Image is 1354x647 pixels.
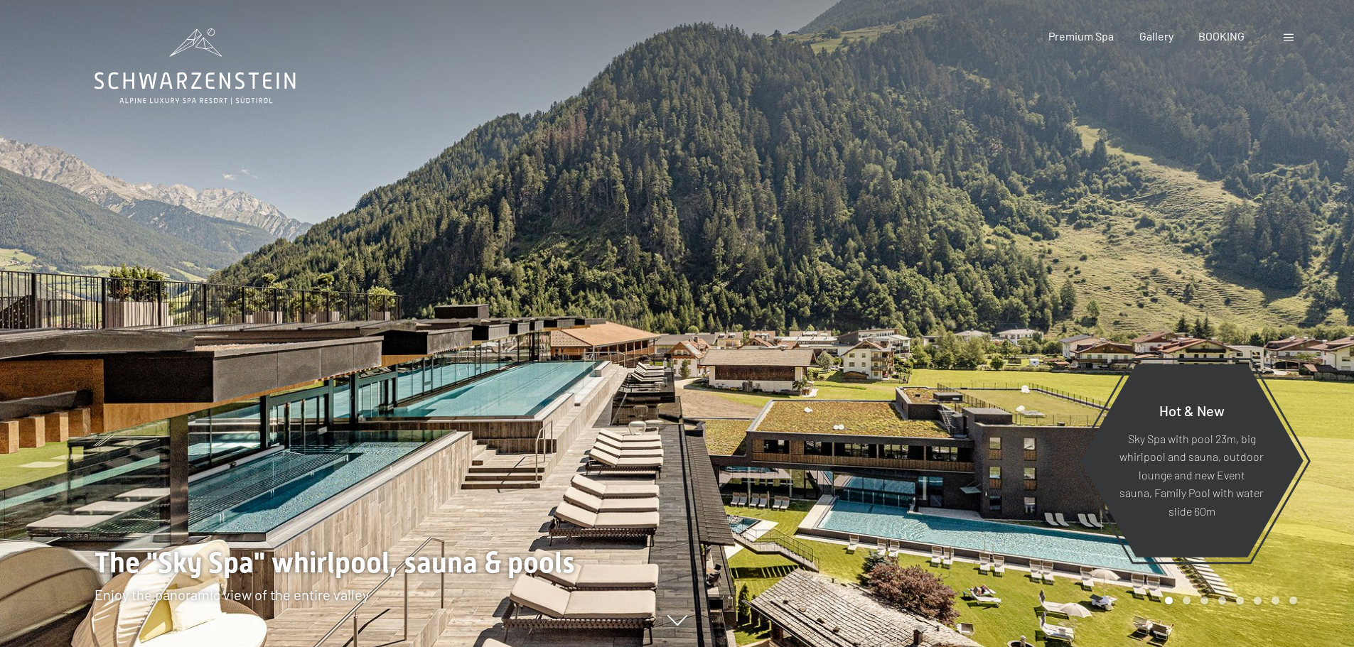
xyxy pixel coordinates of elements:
div: Carousel Page 2 [1183,597,1191,604]
a: Gallery [1139,29,1173,43]
div: Carousel Page 5 [1236,597,1244,604]
div: Carousel Page 6 [1254,597,1262,604]
span: Hot & New [1159,401,1225,418]
div: Carousel Page 7 [1272,597,1279,604]
a: Premium Spa [1048,29,1114,43]
a: BOOKING [1198,29,1245,43]
p: Sky Spa with pool 23m, big whirlpool and sauna, outdoor lounge and new Event sauna, Family Pool w... [1114,429,1269,520]
div: Carousel Page 8 [1289,597,1297,604]
div: Carousel Pagination [1160,597,1297,604]
div: Carousel Page 3 [1200,597,1208,604]
div: Carousel Page 1 (Current Slide) [1165,597,1173,604]
a: Hot & New Sky Spa with pool 23m, big whirlpool and sauna, outdoor lounge and new Event sauna, Fam... [1079,363,1304,558]
div: Carousel Page 4 [1218,597,1226,604]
